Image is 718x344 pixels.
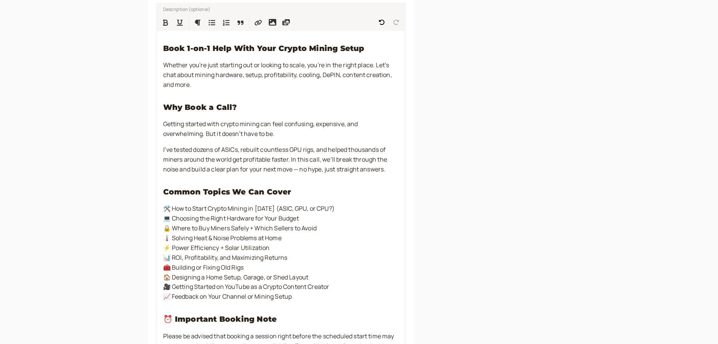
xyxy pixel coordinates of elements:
[173,15,187,29] button: Format Underline
[279,15,293,29] button: Insert media
[163,204,335,213] span: 🛠️ How to Start Crypto Mining in [DATE] (ASIC, GPU, or CPU?)
[163,187,291,196] strong: Common Topics We Can Cover
[157,5,211,12] label: Description (optional)
[163,234,282,242] span: 🌡️ Solving Heat & Noise Problems at Home
[163,244,270,252] span: ⚡ Power Efficiency + Solar Utilization
[163,145,389,173] span: I’ve tested dozens of ASICs, rebuilt countless GPU rigs, and helped thousands of miners around th...
[163,292,292,301] span: 📈 Feedback on Your Channel or Mining Setup
[251,15,265,29] button: Insert Link
[219,15,233,29] button: Numbered List
[163,224,317,232] span: 🔒 Where to Buy Miners Safely + Which Sellers to Avoid
[205,15,219,29] button: Bulleted List
[163,253,288,262] span: 📊 ROI, Profitability, and Maximizing Returns
[163,120,359,138] span: Getting started with crypto mining can feel confusing, expensive, and overwhelming. But it doesn’...
[163,263,244,271] span: 🧰 Building or Fixing Old Rigs
[163,282,329,291] span: 🎥 Getting Started on YouTube as a Crypto Content Creator
[163,44,364,53] strong: Book 1-on-1 Help With Your Crypto Mining Setup
[163,61,393,89] span: Whether you're just starting out or looking to scale, you're in the right place. Let’s chat about...
[163,273,309,281] span: 🏠 Designing a Home Setup, Garage, or Shed Layout
[159,15,172,29] button: Format Bold
[163,315,277,324] strong: ⏰ Important Booking Note
[234,15,247,29] button: Quote
[191,15,204,29] button: Formatting Options
[163,214,299,222] span: 💻 Choosing the Right Hardware for Your Budget
[266,15,279,29] button: Insert image
[163,103,237,112] strong: Why Book a Call?
[375,15,389,29] button: Undo
[389,15,403,29] button: Redo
